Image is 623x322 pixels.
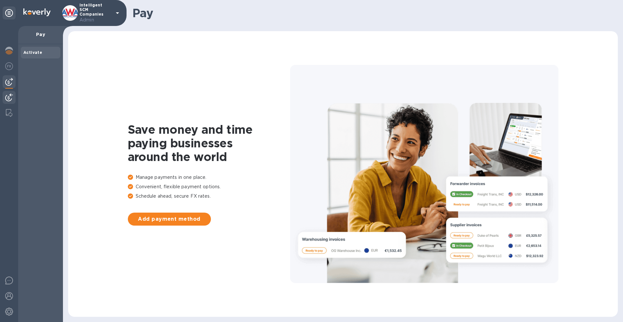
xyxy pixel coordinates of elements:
[79,17,112,23] p: Admin
[23,50,42,55] b: Activate
[128,193,290,200] p: Schedule ahead, secure FX rates.
[3,6,16,19] div: Unpin categories
[128,213,211,226] button: Add payment method
[23,31,58,38] p: Pay
[132,6,613,20] h1: Pay
[23,8,51,16] img: Logo
[128,174,290,181] p: Manage payments in one place.
[5,62,13,70] img: Foreign exchange
[128,183,290,190] p: Convenient, flexible payment options.
[79,3,112,23] p: Intelligent SCM Companies
[128,123,290,164] h1: Save money and time paying businesses around the world
[133,215,206,223] span: Add payment method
